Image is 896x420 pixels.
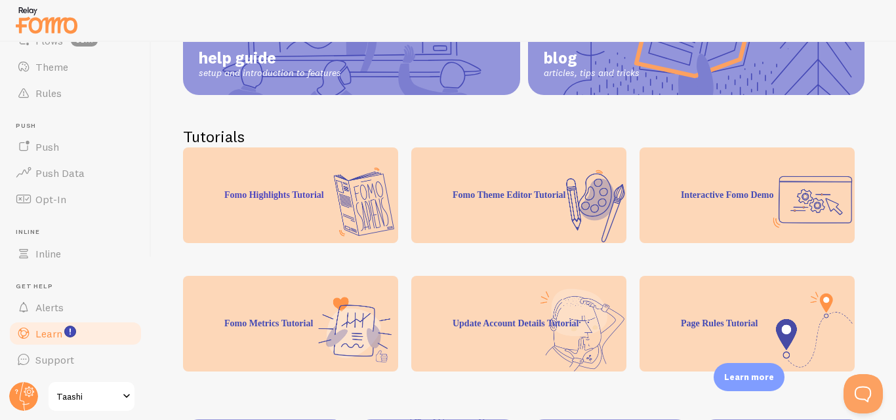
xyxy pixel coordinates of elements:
[183,147,398,243] div: Fomo Highlights Tutorial
[8,160,143,186] a: Push Data
[724,371,774,383] p: Learn more
[35,353,74,366] span: Support
[411,276,626,372] div: Update Account Details Tutorial
[16,122,143,130] span: Push
[35,193,66,206] span: Opt-In
[8,54,143,80] a: Theme
[35,140,59,153] span: Push
[640,276,855,372] div: Page Rules Tutorial
[35,60,68,73] span: Theme
[16,282,143,291] span: Get Help
[35,247,61,260] span: Inline
[8,80,143,106] a: Rules
[183,126,865,147] h2: Tutorials
[714,363,784,391] div: Learn more
[14,3,79,37] img: fomo-relay-logo-orange.svg
[199,67,341,79] span: setup and introduction to features
[411,147,626,243] div: Fomo Theme Editor Tutorial
[8,186,143,212] a: Opt-In
[35,327,62,340] span: Learn
[8,320,143,347] a: Learn
[640,147,855,243] div: Interactive Fomo Demo
[8,347,143,373] a: Support
[199,48,341,67] span: help guide
[8,240,143,267] a: Inline
[8,134,143,160] a: Push
[8,294,143,320] a: Alerts
[47,381,136,412] a: Taashi
[56,389,119,404] span: Taashi
[844,374,883,413] iframe: Help Scout Beacon - Open
[35,166,85,180] span: Push Data
[544,48,640,67] span: blog
[35,301,64,314] span: Alerts
[64,326,76,337] svg: <p>Watch New Feature Tutorials!</p>
[35,86,62,100] span: Rules
[183,276,398,372] div: Fomo Metrics Tutorial
[544,67,640,79] span: articles, tips and tricks
[16,228,143,237] span: Inline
